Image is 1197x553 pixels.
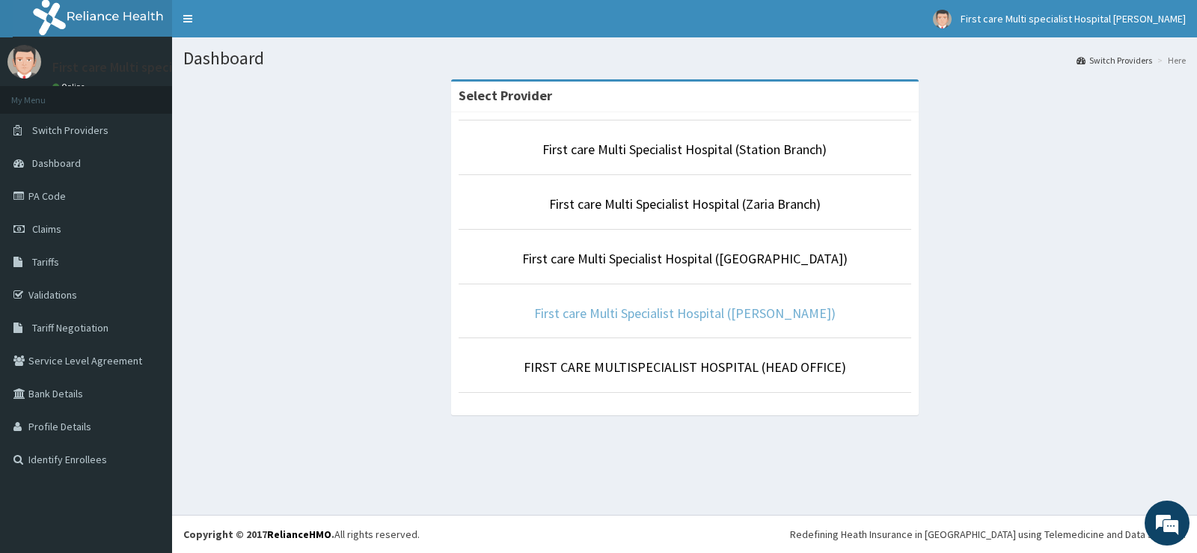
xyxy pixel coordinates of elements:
li: Here [1154,54,1186,67]
span: Tariffs [32,255,59,269]
h1: Dashboard [183,49,1186,68]
a: Switch Providers [1077,54,1152,67]
strong: Copyright © 2017 . [183,528,334,541]
a: First care Multi Specialist Hospital ([GEOGRAPHIC_DATA]) [522,250,848,267]
footer: All rights reserved. [172,515,1197,553]
strong: Select Provider [459,87,552,104]
a: First care Multi Specialist Hospital (Station Branch) [542,141,827,158]
a: First care Multi Specialist Hospital (Zaria Branch) [549,195,821,213]
p: First care Multi specialist Hospital [PERSON_NAME] [52,61,351,74]
span: First care Multi specialist Hospital [PERSON_NAME] [961,12,1186,25]
a: FIRST CARE MULTISPECIALIST HOSPITAL (HEAD OFFICE) [524,358,846,376]
div: Redefining Heath Insurance in [GEOGRAPHIC_DATA] using Telemedicine and Data Science! [790,527,1186,542]
a: First care Multi Specialist Hospital ([PERSON_NAME]) [534,305,836,322]
a: RelianceHMO [267,528,331,541]
span: Tariff Negotiation [32,321,108,334]
a: Online [52,82,88,92]
img: User Image [7,45,41,79]
span: Dashboard [32,156,81,170]
img: User Image [933,10,952,28]
span: Switch Providers [32,123,108,137]
span: Claims [32,222,61,236]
